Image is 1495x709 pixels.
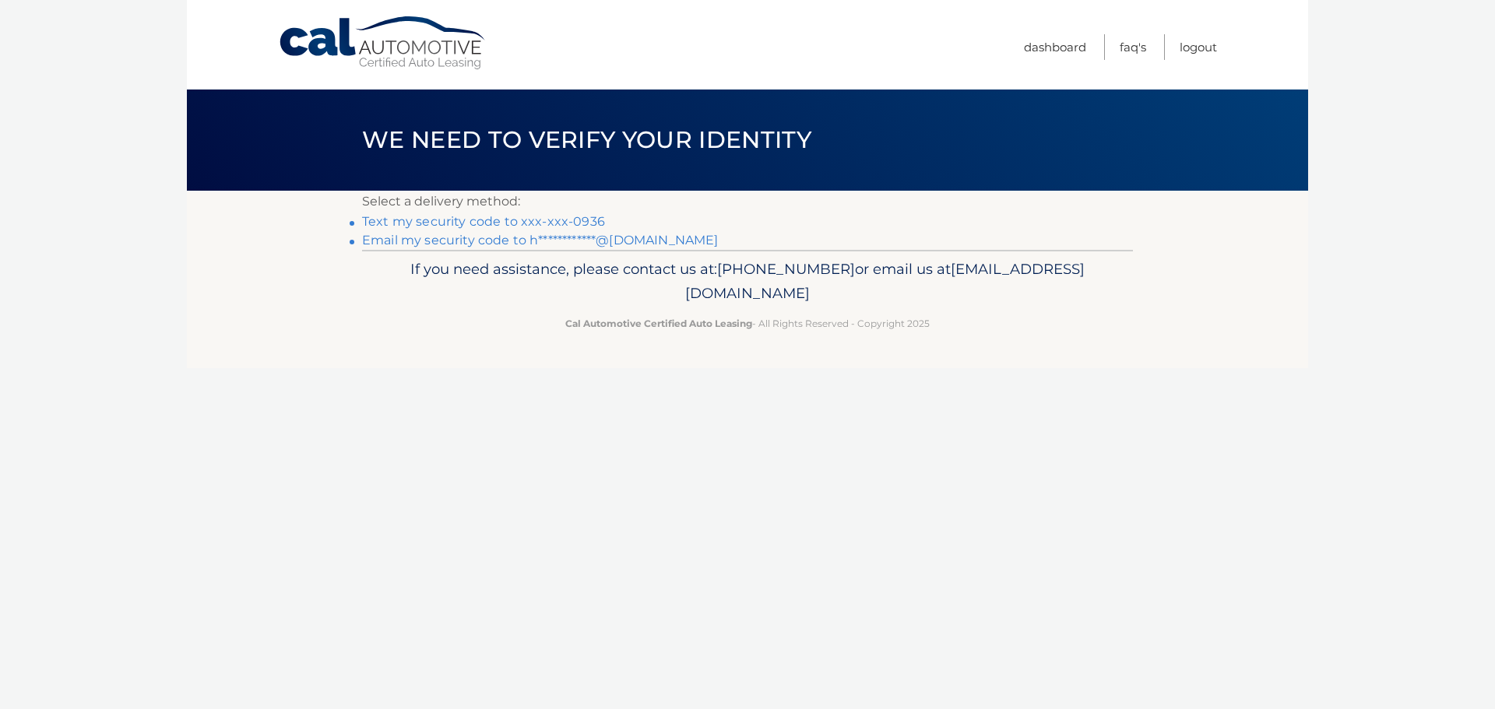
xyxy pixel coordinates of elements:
a: FAQ's [1120,34,1146,60]
p: Select a delivery method: [362,191,1133,212]
strong: Cal Automotive Certified Auto Leasing [565,318,752,329]
span: [PHONE_NUMBER] [717,260,855,278]
p: - All Rights Reserved - Copyright 2025 [372,315,1123,332]
span: We need to verify your identity [362,125,811,154]
a: Logout [1180,34,1217,60]
a: Dashboard [1024,34,1086,60]
p: If you need assistance, please contact us at: or email us at [372,257,1123,307]
a: Cal Automotive [278,16,488,71]
a: Text my security code to xxx-xxx-0936 [362,214,605,229]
